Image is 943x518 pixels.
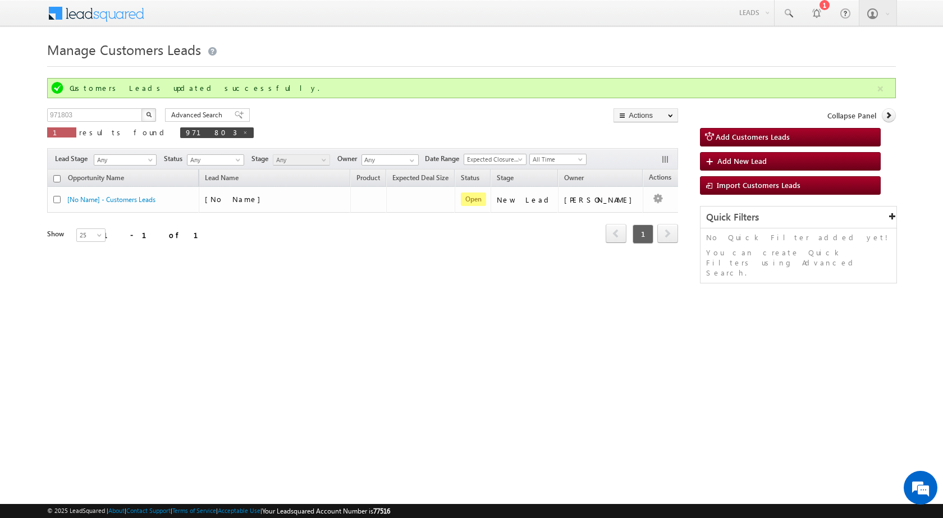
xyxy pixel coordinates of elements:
[184,6,211,33] div: Minimize live chat window
[146,112,152,117] img: Search
[79,127,168,137] span: results found
[199,172,244,186] span: Lead Name
[187,155,241,165] span: Any
[103,228,212,241] div: 1 - 1 of 1
[68,173,124,182] span: Opportunity Name
[76,228,106,242] a: 25
[455,172,485,186] a: Status
[716,132,790,141] span: Add Customers Leads
[53,127,71,137] span: 1
[273,154,330,166] a: Any
[47,40,201,58] span: Manage Customers Leads
[387,172,454,186] a: Expected Deal Size
[126,507,171,514] a: Contact Support
[172,507,216,514] a: Terms of Service
[717,156,767,166] span: Add New Lead
[701,207,896,228] div: Quick Filters
[497,195,553,205] div: New Lead
[47,506,390,516] span: © 2025 LeadSquared | | | | |
[187,154,244,166] a: Any
[273,155,327,165] span: Any
[529,154,587,165] a: All Time
[827,111,876,121] span: Collapse Panel
[62,172,130,186] a: Opportunity Name
[205,194,266,204] span: [No Name]
[251,154,273,164] span: Stage
[218,507,260,514] a: Acceptable Use
[717,180,800,190] span: Import Customers Leads
[164,154,187,164] span: Status
[47,229,67,239] div: Show
[67,195,155,204] a: [No Name] - Customers Leads
[171,110,226,120] span: Advanced Search
[94,154,157,166] a: Any
[361,154,419,166] input: Type to Search
[19,59,47,74] img: d_60004797649_company_0_60004797649
[108,507,125,514] a: About
[464,154,527,165] a: Expected Closure Date
[392,173,448,182] span: Expected Deal Size
[77,230,107,240] span: 25
[461,192,486,206] span: Open
[404,155,418,166] a: Show All Items
[564,195,638,205] div: [PERSON_NAME]
[633,224,653,244] span: 1
[606,225,626,243] a: prev
[15,104,205,336] textarea: Type your message and hit 'Enter'
[564,173,584,182] span: Owner
[55,154,92,164] span: Lead Stage
[373,507,390,515] span: 77516
[53,175,61,182] input: Check all records
[530,154,583,164] span: All Time
[425,154,464,164] span: Date Range
[70,83,876,93] div: Customers Leads updated successfully.
[657,224,678,243] span: next
[337,154,361,164] span: Owner
[186,127,237,137] span: 971803
[262,507,390,515] span: Your Leadsquared Account Number is
[464,154,523,164] span: Expected Closure Date
[153,346,204,361] em: Start Chat
[706,232,891,242] p: No Quick Filter added yet!
[706,247,891,278] p: You can create Quick Filters using Advanced Search.
[614,108,678,122] button: Actions
[94,155,153,165] span: Any
[497,173,514,182] span: Stage
[643,171,677,186] span: Actions
[58,59,189,74] div: Chat with us now
[356,173,380,182] span: Product
[606,224,626,243] span: prev
[491,172,519,186] a: Stage
[657,225,678,243] a: next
